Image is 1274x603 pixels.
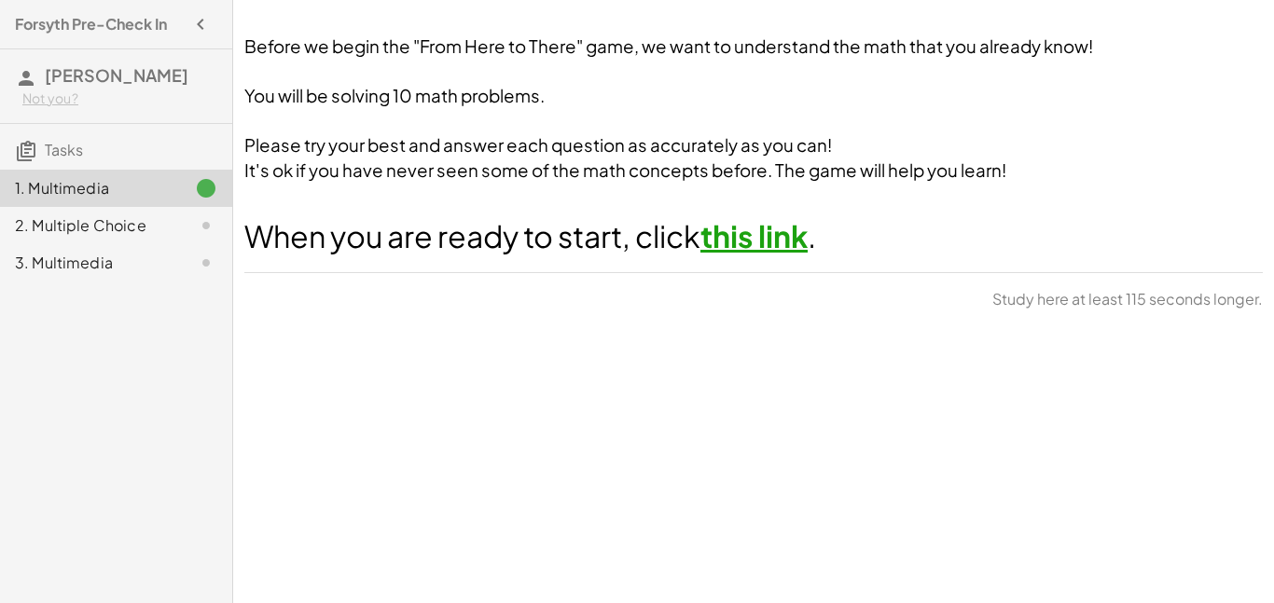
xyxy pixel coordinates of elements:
a: this link [700,217,808,254]
div: 3. Multimedia [15,252,165,274]
span: When you are ready to start, click [244,217,700,254]
i: Task finished. [195,177,217,199]
div: 2. Multiple Choice [15,214,165,237]
div: 1. Multimedia [15,177,165,199]
span: [PERSON_NAME] [45,64,188,86]
span: It's ok if you have never seen some of the math concepts before. The game will help you learn! [244,159,1006,181]
i: Task not started. [195,214,217,237]
i: Task not started. [195,252,217,274]
span: Study here at least 115 seconds longer. [992,288,1263,310]
span: You will be solving 10 math problems. [244,85,545,106]
span: . [808,217,816,254]
span: Before we begin the "From Here to There" game, we want to understand the math that you already know! [244,35,1093,57]
h4: Forsyth Pre-Check In [15,13,167,35]
span: Tasks [45,140,83,159]
div: Not you? [22,89,217,108]
span: Please try your best and answer each question as accurately as you can! [244,134,832,156]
